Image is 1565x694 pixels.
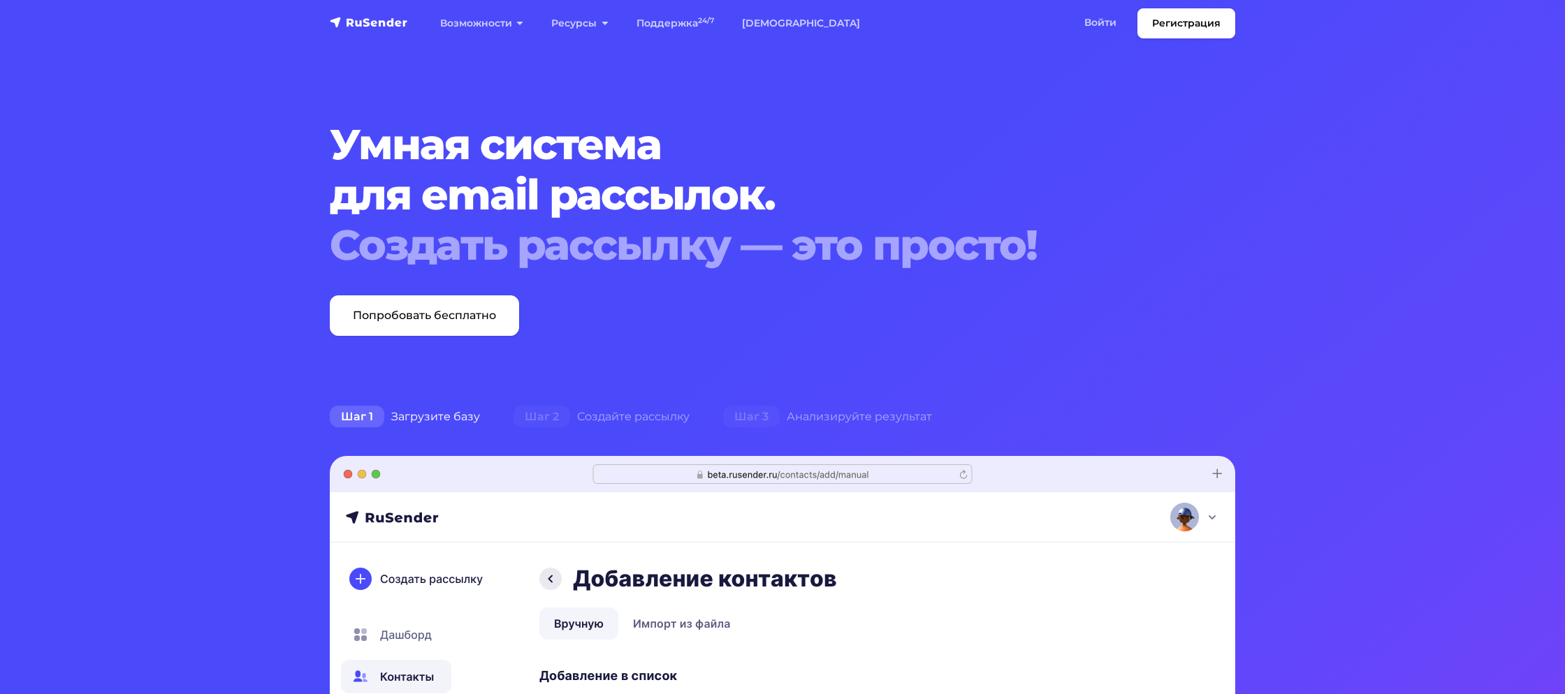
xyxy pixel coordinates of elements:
a: [DEMOGRAPHIC_DATA] [728,9,874,38]
span: Шаг 3 [723,406,780,428]
h1: Умная система для email рассылок. [330,119,1158,270]
span: Шаг 2 [514,406,570,428]
sup: 24/7 [698,16,714,25]
div: Создать рассылку — это просто! [330,220,1158,270]
span: Шаг 1 [330,406,384,428]
a: Попробовать бесплатно [330,295,519,336]
a: Возможности [426,9,537,38]
img: RuSender [330,15,408,29]
div: Загрузите базу [313,403,497,431]
div: Создайте рассылку [497,403,706,431]
a: Ресурсы [537,9,622,38]
div: Анализируйте результат [706,403,949,431]
a: Регистрация [1137,8,1235,38]
a: Войти [1070,8,1130,37]
a: Поддержка24/7 [623,9,728,38]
